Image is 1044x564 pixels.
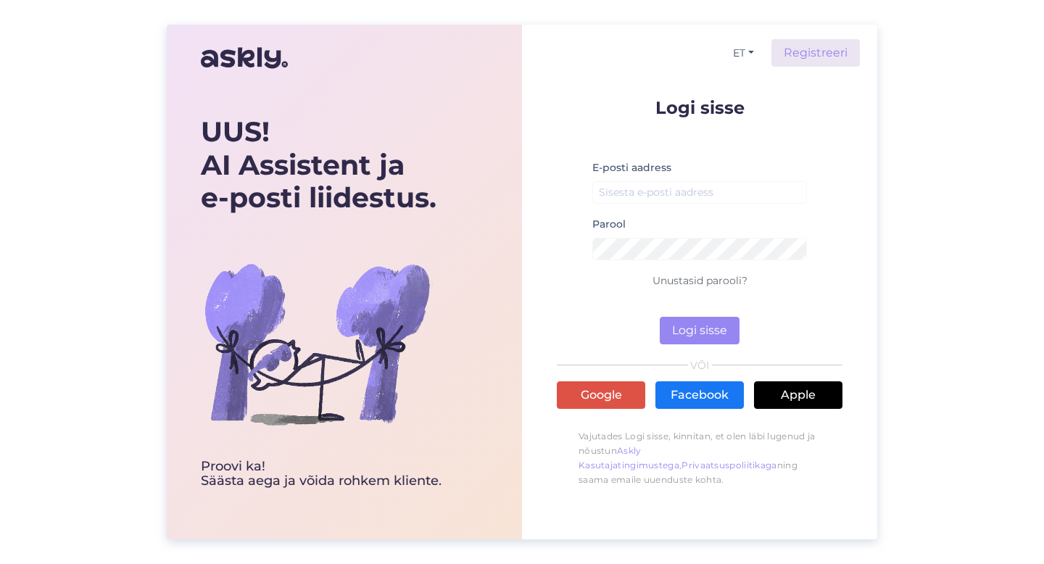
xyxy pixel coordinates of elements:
[557,99,842,117] p: Logi sisse
[652,274,747,287] a: Unustasid parooli?
[201,115,442,215] div: UUS! AI Assistent ja e-posti liidestus.
[727,43,760,64] button: ET
[592,160,671,175] label: E-posti aadress
[681,460,776,470] a: Privaatsuspoliitikaga
[201,460,442,489] div: Proovi ka! Säästa aega ja võida rohkem kliente.
[557,381,645,409] a: Google
[592,181,807,204] input: Sisesta e-posti aadress
[201,41,288,75] img: Askly
[754,381,842,409] a: Apple
[660,317,739,344] button: Logi sisse
[771,39,860,67] a: Registreeri
[655,381,744,409] a: Facebook
[557,422,842,494] p: Vajutades Logi sisse, kinnitan, et olen läbi lugenud ja nõustun , ning saama emaile uuenduste kohta.
[688,360,712,370] span: VÕI
[592,217,626,232] label: Parool
[579,445,679,470] a: Askly Kasutajatingimustega
[201,228,433,460] img: bg-askly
